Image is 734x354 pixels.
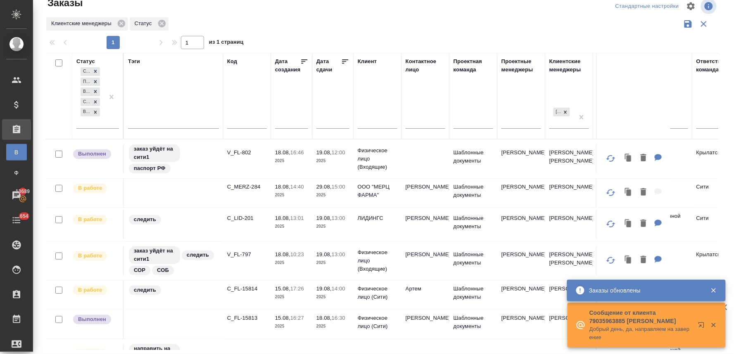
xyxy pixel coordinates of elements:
span: из 1 страниц [209,37,244,49]
p: Физическое лицо (Входящие) [358,146,397,171]
p: 10:23 [290,251,304,257]
p: Добрый день, да, направляем на заверение [589,325,693,342]
div: Выставляет ПМ после принятия заказа от КМа [72,214,119,225]
p: 2025 [316,293,349,301]
div: Создан, Подтвержден, В работе, Сдан без статистики, Выполнен [80,77,101,87]
p: 16:30 [332,315,345,321]
p: 19.08, [316,149,332,156]
span: 654 [15,212,33,220]
p: Выполнен [78,150,106,158]
td: [PERSON_NAME] [497,310,545,339]
td: [PERSON_NAME] [497,210,545,239]
button: Удалить [637,184,651,201]
p: 2025 [316,322,349,330]
p: 14:40 [290,184,304,190]
p: Физическое лицо (Сити) [358,314,397,330]
p: 29.08, [316,184,332,190]
p: 18.08, [316,315,332,321]
td: (МБ) ООО "Монблан" [593,144,692,173]
button: Закрыть [705,321,722,329]
button: Удалить [637,150,651,167]
div: [PERSON_NAME] [553,108,561,116]
td: Шаблонные документы [449,281,497,309]
button: Клонировать [621,150,637,167]
td: [PERSON_NAME] [401,246,449,275]
td: (МБ) ООО "Монблан" [593,179,692,208]
p: C_LID-201 [227,214,267,222]
div: Клиентские менеджеры [549,57,589,74]
div: заказ уйдёт на сити1, паспорт РФ [128,144,219,174]
p: Физическое лицо (Сити) [358,285,397,301]
p: Статус [135,19,155,28]
button: Открыть в новой вкладке [693,317,713,337]
td: Шаблонные документы [449,210,497,239]
p: В работе [78,252,102,260]
td: [PERSON_NAME], [PERSON_NAME] [545,144,593,173]
div: Создан, Подтвержден, В работе, Сдан без статистики, Выполнен [80,97,101,107]
p: заказ уйдёт на сити1 [134,247,175,263]
button: Обновить [601,214,621,234]
td: (МБ) ООО "Монблан" [593,246,692,275]
p: 14:00 [332,286,345,292]
p: 13:00 [332,251,345,257]
div: Код [227,57,237,66]
p: 12:00 [332,149,345,156]
div: Создан, Подтвержден, В работе, Сдан без статистики, Выполнен [80,66,101,77]
button: Обновить [601,149,621,168]
button: Для КМ: от КВ: на исп и нз, ответ вотс, удобно в сити1 [651,150,666,167]
div: Тэги [128,57,140,66]
td: [PERSON_NAME] [497,144,545,173]
p: 18.08, [275,149,290,156]
span: 13689 [11,187,35,196]
div: Выставляет ПМ после принятия заказа от КМа [72,285,119,296]
div: Лямина Надежда [553,107,571,117]
button: Сбросить фильтры [696,16,712,32]
button: Сохранить фильтры [680,16,696,32]
p: заказ уйдёт на сити1 [134,145,175,161]
td: [PERSON_NAME], [PERSON_NAME] [545,246,593,275]
div: Клиент [358,57,377,66]
button: Удалить [637,215,651,232]
div: Выставляет ПМ после сдачи и проведения начислений. Последний этап для ПМа [72,149,119,160]
div: Клиентские менеджеры [46,17,128,31]
td: [PERSON_NAME] [401,310,449,339]
a: 13689 [2,185,31,206]
div: Заказы обновлены [589,286,698,295]
div: Сдан без статистики [81,98,91,106]
p: 15.08, [275,286,290,292]
button: Клонировать [621,215,637,232]
div: Проектная команда [454,57,493,74]
div: Выставляет ПМ после сдачи и проведения начислений. Последний этап для ПМа [72,314,119,325]
p: 18.08, [275,215,290,221]
td: [PERSON_NAME] [401,179,449,208]
p: C_FL-15814 [227,285,267,293]
p: 2025 [275,293,308,301]
p: 15:00 [332,184,345,190]
a: Ф [6,165,27,181]
p: В работе [78,184,102,192]
td: Артем [401,281,449,309]
p: 2025 [316,157,349,165]
p: следить [134,286,156,294]
p: 16:27 [290,315,304,321]
div: В работе [81,87,91,96]
td: [PERSON_NAME] [545,310,593,339]
td: [PERSON_NAME] [497,179,545,208]
span: Ф [10,169,23,177]
button: Обновить [601,250,621,270]
p: 16:46 [290,149,304,156]
p: V_FL-797 [227,250,267,259]
div: Статус [130,17,169,31]
div: Проектные менеджеры [501,57,541,74]
p: 18.08, [275,251,290,257]
td: Шаблонные документы [449,179,497,208]
p: В работе [78,215,102,224]
p: C_FL-15813 [227,314,267,322]
td: [PERSON_NAME] [401,210,449,239]
a: 654 [2,210,31,231]
p: СОР [134,266,145,274]
p: 2025 [316,222,349,231]
div: Создан, Подтвержден, В работе, Сдан без статистики, Выполнен [80,87,101,97]
button: Клонировать [621,252,637,269]
button: Закрыть [705,287,722,294]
